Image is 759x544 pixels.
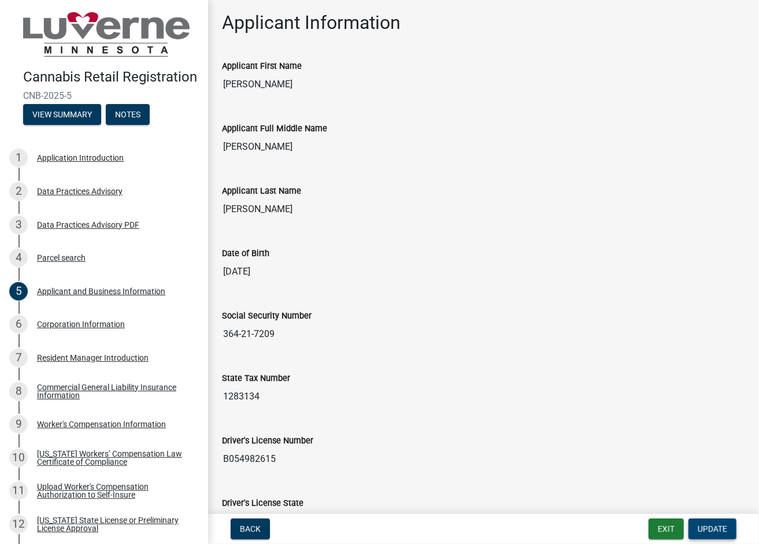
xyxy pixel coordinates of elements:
[106,104,150,125] button: Notes
[649,519,684,539] button: Exit
[222,12,745,34] h2: Applicant Information
[222,250,269,258] label: Date of Birth
[23,104,101,125] button: View Summary
[9,382,28,401] div: 8
[37,287,165,295] div: Applicant and Business Information
[37,450,190,466] div: [US_STATE] Workers’ Compensation Law Certificate of Compliance
[9,216,28,234] div: 3
[9,415,28,434] div: 9
[9,315,28,334] div: 6
[37,483,190,499] div: Upload Worker's Compensation Authorization to Self-Insure
[222,125,327,133] label: Applicant Full Middle Name
[222,187,301,195] label: Applicant Last Name
[9,182,28,201] div: 2
[37,516,190,532] div: [US_STATE] State License or Preliminary License Approval
[23,90,185,101] span: CNB-2025-5
[222,62,302,71] label: Applicant First Name
[222,375,290,383] label: State Tax Number
[222,312,312,320] label: Social Security Number
[688,519,736,539] button: Update
[37,383,190,399] div: Commercial General Liability Insurance Information
[37,154,124,162] div: Application Introduction
[9,282,28,301] div: 5
[37,254,86,262] div: Parcel search
[9,349,28,367] div: 7
[9,449,28,467] div: 10
[37,221,139,229] div: Data Practices Advisory PDF
[231,519,270,539] button: Back
[37,354,149,362] div: Resident Manager Introduction
[240,524,261,534] span: Back
[37,320,125,328] div: Corporation Information
[9,249,28,267] div: 4
[23,12,190,57] img: City of Luverne, Minnesota
[9,515,28,534] div: 12
[37,420,166,428] div: Worker's Compensation Information
[23,69,199,86] h4: Cannabis Retail Registration
[106,110,150,120] wm-modal-confirm: Notes
[9,482,28,500] div: 11
[37,187,123,195] div: Data Practices Advisory
[222,437,313,445] label: Driver's License Number
[23,110,101,120] wm-modal-confirm: Summary
[222,499,303,508] label: Driver's License State
[9,149,28,167] div: 1
[698,524,727,534] span: Update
